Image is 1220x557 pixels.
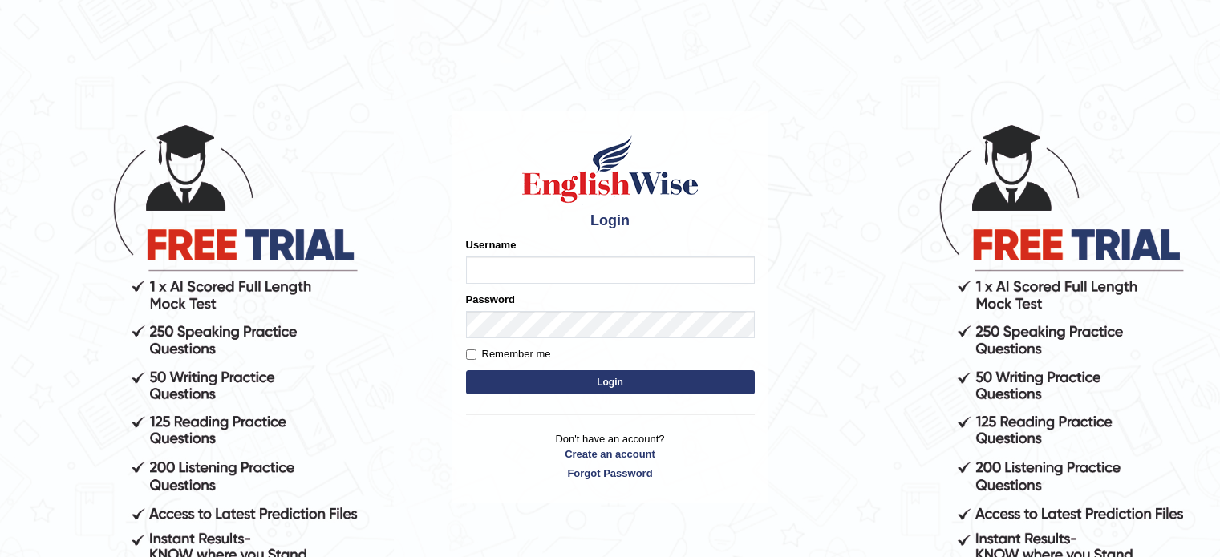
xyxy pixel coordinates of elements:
button: Login [466,370,755,394]
label: Remember me [466,346,551,362]
input: Remember me [466,349,476,360]
label: Username [466,237,517,252]
h4: Login [466,213,755,229]
a: Forgot Password [466,466,755,481]
p: Don't have an account? [466,431,755,481]
a: Create an account [466,446,755,462]
label: Password [466,292,515,307]
img: Logo of English Wise sign in for intelligent practice with AI [519,133,702,205]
